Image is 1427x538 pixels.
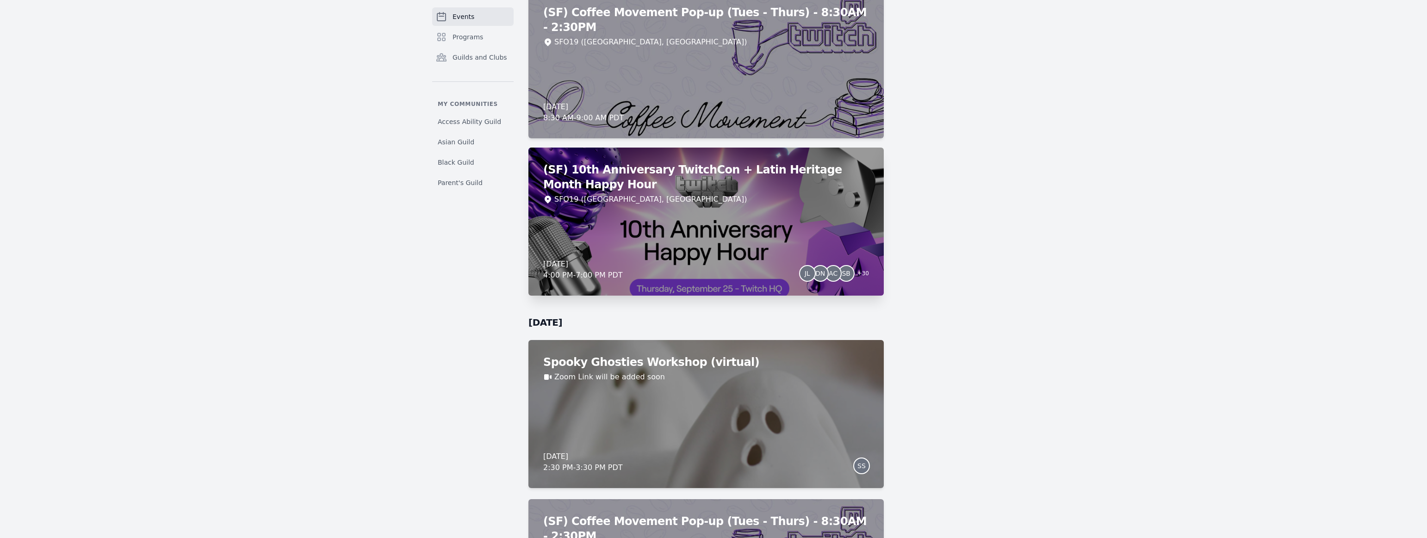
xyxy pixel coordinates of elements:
[432,154,514,171] a: Black Guild
[543,355,869,370] h2: Spooky Ghosties Workshop (virtual)
[438,158,474,167] span: Black Guild
[432,100,514,108] p: My communities
[554,194,747,205] div: SFO19 ([GEOGRAPHIC_DATA], [GEOGRAPHIC_DATA])
[805,270,810,277] span: JL
[432,7,514,191] nav: Sidebar
[432,48,514,67] a: Guilds and Clubs
[453,32,483,42] span: Programs
[554,371,665,383] a: Zoom Link will be added soon
[528,340,884,488] a: Spooky Ghosties Workshop (virtual)Zoom Link will be added soon[DATE]2:30 PM-3:30 PM PDTSS
[543,101,624,124] div: [DATE] 8:30 AM - 9:00 AM PDT
[453,53,507,62] span: Guilds and Clubs
[453,12,474,21] span: Events
[432,134,514,150] a: Asian Guild
[543,5,869,35] h2: (SF) Coffee Movement Pop-up (Tues - Thurs) - 8:30AM - 2:30PM
[815,270,825,277] span: DN
[432,28,514,46] a: Programs
[438,137,474,147] span: Asian Guild
[528,148,884,296] a: (SF) 10th Anniversary TwitchCon + Latin Heritage Month Happy HourSFO19 ([GEOGRAPHIC_DATA], [GEOGR...
[432,174,514,191] a: Parent's Guild
[543,162,869,192] h2: (SF) 10th Anniversary TwitchCon + Latin Heritage Month Happy Hour
[528,316,884,329] h2: [DATE]
[543,451,623,473] div: [DATE] 2:30 PM - 3:30 PM PDT
[432,7,514,26] a: Events
[554,37,747,48] div: SFO19 ([GEOGRAPHIC_DATA], [GEOGRAPHIC_DATA])
[438,117,501,126] span: Access Ability Guild
[438,178,483,187] span: Parent's Guild
[829,270,838,277] span: AC
[432,113,514,130] a: Access Ability Guild
[842,270,850,277] span: SB
[543,259,623,281] div: [DATE] 4:00 PM - 7:00 PM PDT
[857,463,866,469] span: SS
[852,268,869,281] span: + 30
